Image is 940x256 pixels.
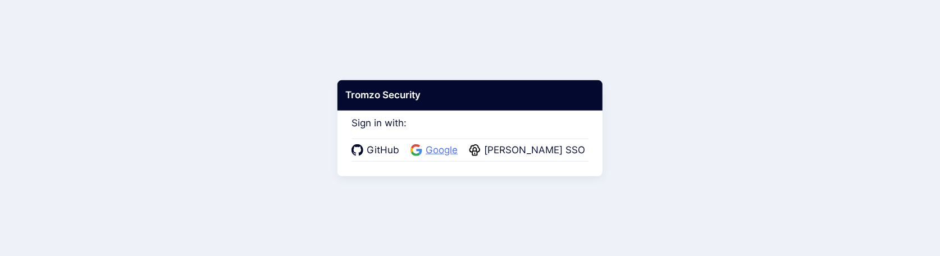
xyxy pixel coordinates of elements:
a: Google [410,143,461,158]
div: Tromzo Security [337,80,603,111]
span: Google [422,143,461,158]
a: GitHub [352,143,403,158]
a: [PERSON_NAME] SSO [469,143,588,158]
span: GitHub [363,143,403,158]
div: Sign in with: [352,102,588,162]
span: [PERSON_NAME] SSO [481,143,588,158]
